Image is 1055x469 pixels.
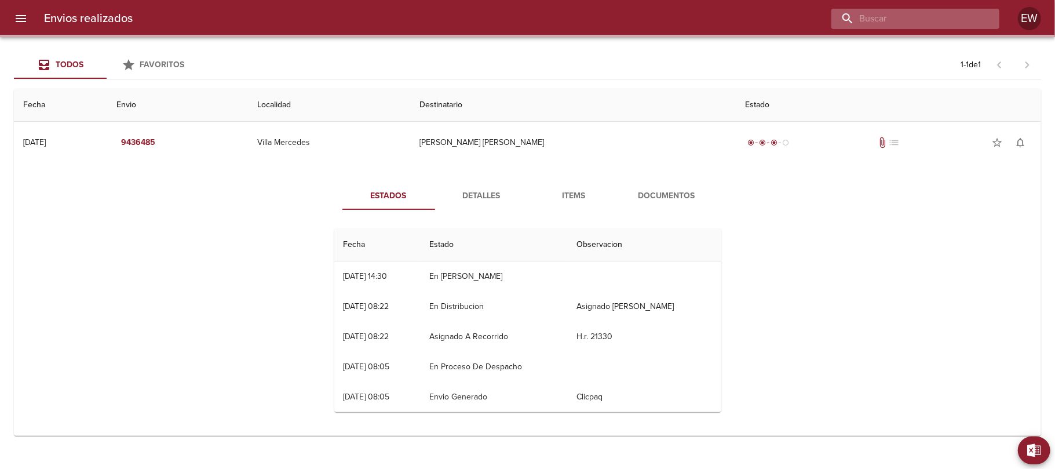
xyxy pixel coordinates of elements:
[1018,7,1041,30] div: Abrir información de usuario
[344,301,389,311] div: [DATE] 08:22
[420,382,568,412] td: Envio Generado
[334,228,721,412] table: Tabla de seguimiento
[985,59,1013,70] span: Pagina anterior
[961,59,981,71] p: 1 - 1 de 1
[627,189,706,203] span: Documentos
[831,9,980,29] input: buscar
[14,89,107,122] th: Fecha
[420,322,568,352] td: Asignado A Recorrido
[1018,437,1050,464] button: Exportar Excel
[985,131,1009,154] button: Agregar a favoritos
[7,5,35,32] button: menu
[442,189,521,203] span: Detalles
[747,139,754,146] span: radio_button_checked
[248,89,410,122] th: Localidad
[344,362,390,372] div: [DATE] 08:05
[889,137,900,148] span: No tiene pedido asociado
[420,352,568,382] td: En Proceso De Despacho
[334,228,421,261] th: Fecha
[116,132,160,154] button: 9436485
[410,89,736,122] th: Destinatario
[121,136,155,150] em: 9436485
[991,137,1003,148] span: star_border
[248,122,410,163] td: Villa Mercedes
[14,89,1041,436] table: Tabla de envíos del cliente
[745,137,791,148] div: En viaje
[535,189,614,203] span: Items
[420,261,568,292] td: En [PERSON_NAME]
[568,322,721,352] td: H.r. 21330
[342,182,713,210] div: Tabs detalle de guia
[140,60,185,70] span: Favoritos
[410,122,736,163] td: [PERSON_NAME] [PERSON_NAME]
[877,137,889,148] span: Tiene documentos adjuntos
[1018,7,1041,30] div: EW
[344,392,390,402] div: [DATE] 08:05
[771,139,777,146] span: radio_button_checked
[568,382,721,412] td: Clicpaq
[1009,131,1032,154] button: Activar notificaciones
[14,51,199,79] div: Tabs Envios
[107,89,248,122] th: Envio
[56,60,83,70] span: Todos
[782,139,789,146] span: radio_button_unchecked
[759,139,766,146] span: radio_button_checked
[568,228,721,261] th: Observacion
[349,189,428,203] span: Estados
[344,271,388,281] div: [DATE] 14:30
[44,9,133,28] h6: Envios realizados
[568,292,721,322] td: Asignado [PERSON_NAME]
[344,332,389,341] div: [DATE] 08:22
[420,228,568,261] th: Estado
[420,292,568,322] td: En Distribucion
[736,89,1041,122] th: Estado
[1014,137,1026,148] span: notifications_none
[23,137,46,147] div: [DATE]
